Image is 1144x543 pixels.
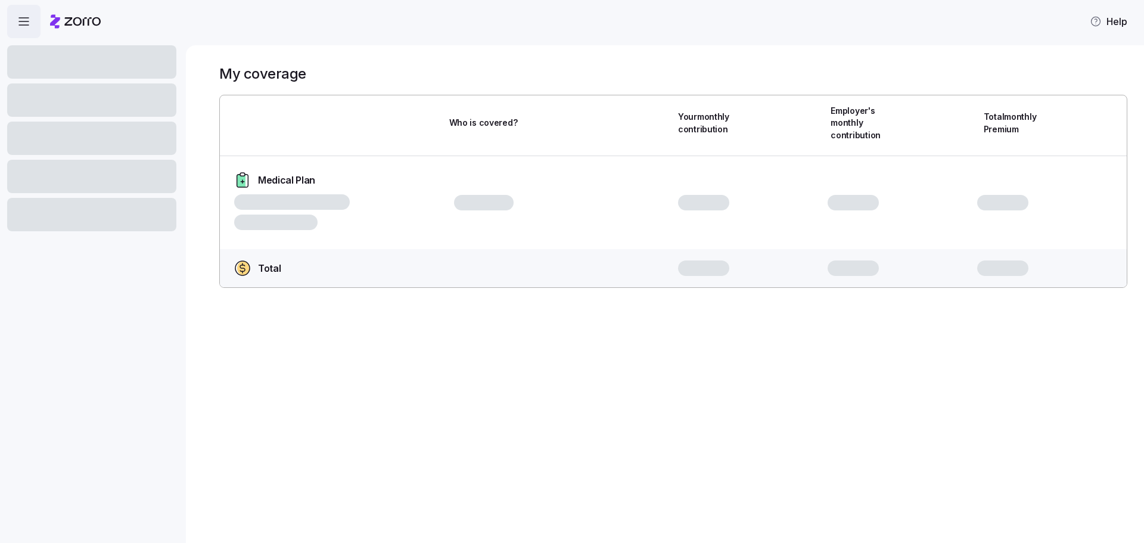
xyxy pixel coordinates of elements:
[219,64,306,83] h1: My coverage
[1080,10,1137,33] button: Help
[449,117,518,129] span: Who is covered?
[678,111,745,135] span: Your monthly contribution
[831,105,897,141] span: Employer's monthly contribution
[258,173,315,188] span: Medical Plan
[984,111,1050,135] span: Total monthly Premium
[1090,14,1127,29] span: Help
[258,261,281,276] span: Total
